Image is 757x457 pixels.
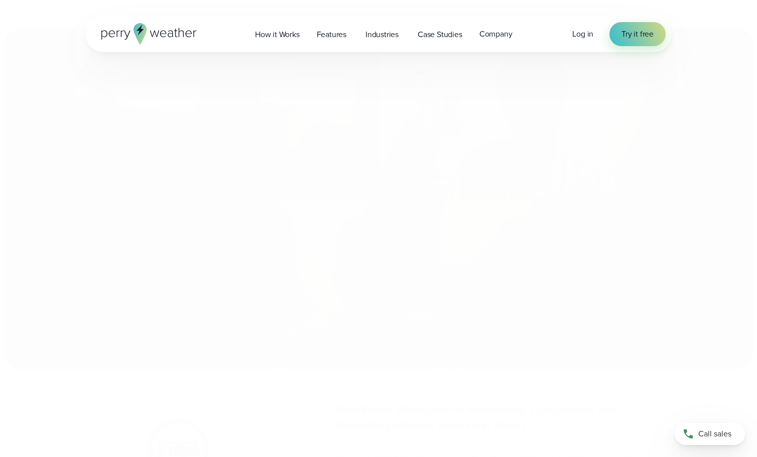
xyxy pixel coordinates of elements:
a: Call sales [675,423,745,445]
span: Features [317,29,346,41]
span: How it Works [255,29,300,41]
span: Call sales [698,428,731,440]
span: Case Studies [418,29,462,41]
a: Log in [572,28,593,40]
a: Try it free [609,22,666,46]
span: Try it free [621,28,654,40]
a: Case Studies [409,24,471,45]
span: Industries [365,29,399,41]
a: How it Works [246,24,308,45]
span: Company [479,28,513,40]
